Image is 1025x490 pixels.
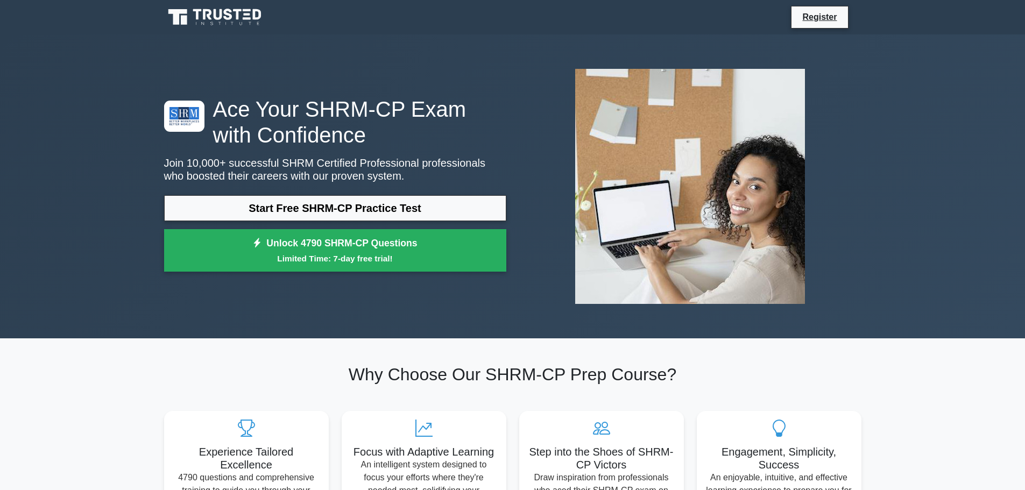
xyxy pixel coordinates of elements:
h1: Ace Your SHRM-CP Exam with Confidence [164,96,506,148]
a: Unlock 4790 SHRM-CP QuestionsLimited Time: 7-day free trial! [164,229,506,272]
h2: Why Choose Our SHRM-CP Prep Course? [164,364,861,385]
h5: Focus with Adaptive Learning [350,445,498,458]
h5: Engagement, Simplicity, Success [705,445,853,471]
h5: Experience Tailored Excellence [173,445,320,471]
a: Start Free SHRM-CP Practice Test [164,195,506,221]
small: Limited Time: 7-day free trial! [178,252,493,265]
h5: Step into the Shoes of SHRM-CP Victors [528,445,675,471]
p: Join 10,000+ successful SHRM Certified Professional professionals who boosted their careers with ... [164,157,506,182]
a: Register [796,10,843,24]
